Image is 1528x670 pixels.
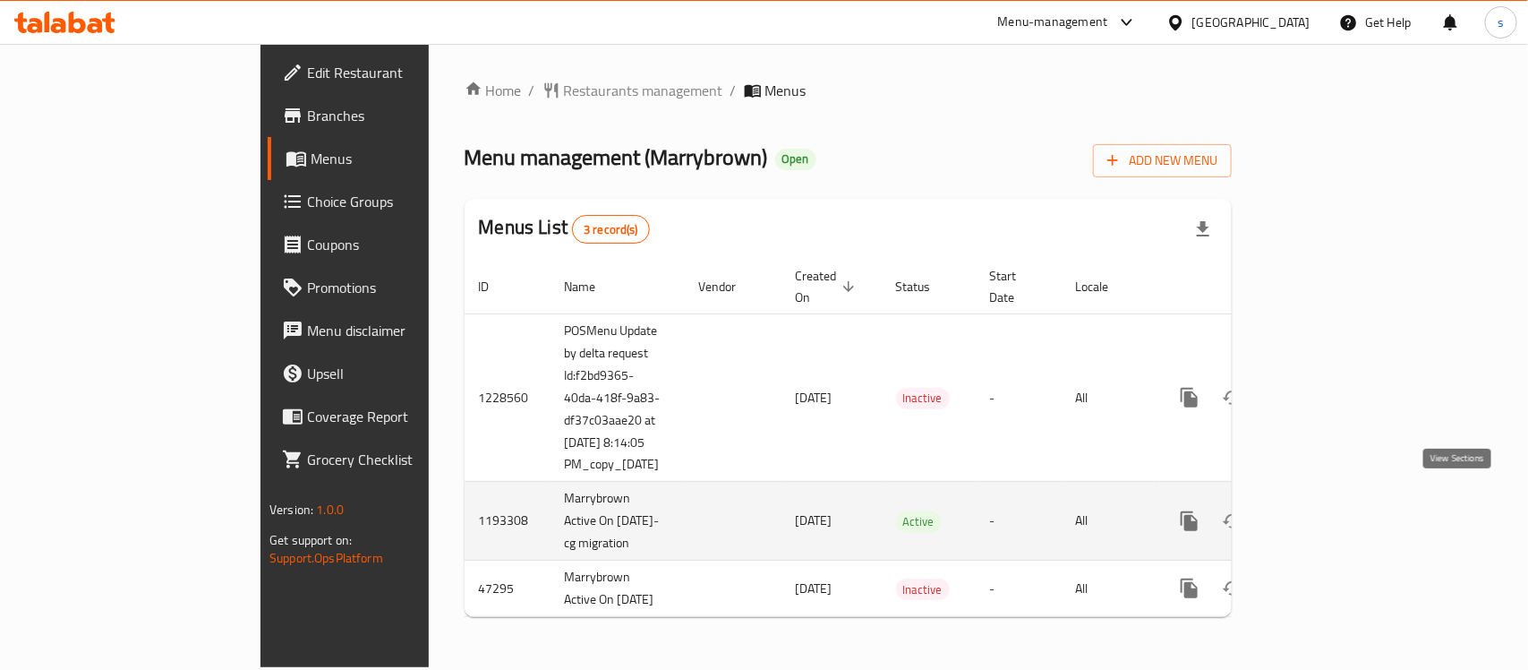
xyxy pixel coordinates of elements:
[896,511,942,533] div: Active
[268,395,516,438] a: Coverage Report
[268,180,516,223] a: Choice Groups
[307,277,501,298] span: Promotions
[268,266,516,309] a: Promotions
[542,80,723,101] a: Restaurants management
[316,498,344,521] span: 1.0.0
[1168,376,1211,419] button: more
[479,276,513,297] span: ID
[796,265,860,308] span: Created On
[896,388,950,408] span: Inactive
[269,546,383,570] a: Support.OpsPlatform
[990,265,1040,308] span: Start Date
[564,80,723,101] span: Restaurants management
[551,561,685,617] td: Marrybrown Active On [DATE]
[1154,260,1354,314] th: Actions
[896,580,950,600] span: Inactive
[730,80,737,101] li: /
[307,105,501,126] span: Branches
[551,482,685,561] td: Marrybrown Active On [DATE]-cg migration
[1168,567,1211,610] button: more
[269,528,352,552] span: Get support on:
[307,406,501,427] span: Coverage Report
[307,234,501,255] span: Coupons
[311,148,501,169] span: Menus
[268,352,516,395] a: Upsell
[307,363,501,384] span: Upsell
[268,137,516,180] a: Menus
[1062,482,1154,561] td: All
[775,149,816,170] div: Open
[465,260,1354,618] table: enhanced table
[796,577,832,600] span: [DATE]
[551,314,685,482] td: POSMenu Update by delta request Id:f2bd9365-40da-418f-9a83-df37c03aae20 at [DATE] 8:14:05 PM_copy...
[565,276,619,297] span: Name
[1076,276,1132,297] span: Locale
[479,214,650,244] h2: Menus List
[268,223,516,266] a: Coupons
[465,137,768,177] span: Menu management ( Marrybrown )
[1107,150,1217,172] span: Add New Menu
[775,151,816,167] span: Open
[1182,208,1225,251] div: Export file
[896,388,950,409] div: Inactive
[1211,567,1254,610] button: Change Status
[796,386,832,409] span: [DATE]
[1093,144,1232,177] button: Add New Menu
[896,276,954,297] span: Status
[269,498,313,521] span: Version:
[307,62,501,83] span: Edit Restaurant
[796,509,832,532] span: [DATE]
[1062,314,1154,482] td: All
[1211,376,1254,419] button: Change Status
[465,80,1232,101] nav: breadcrumb
[307,449,501,470] span: Grocery Checklist
[896,511,942,532] span: Active
[998,12,1108,33] div: Menu-management
[529,80,535,101] li: /
[307,320,501,341] span: Menu disclaimer
[976,561,1062,617] td: -
[1498,13,1504,32] span: s
[765,80,807,101] span: Menus
[268,94,516,137] a: Branches
[572,215,650,244] div: Total records count
[1062,561,1154,617] td: All
[268,438,516,481] a: Grocery Checklist
[976,314,1062,482] td: -
[896,579,950,600] div: Inactive
[1168,500,1211,543] button: more
[268,51,516,94] a: Edit Restaurant
[573,221,649,238] span: 3 record(s)
[268,309,516,352] a: Menu disclaimer
[699,276,760,297] span: Vendor
[976,482,1062,561] td: -
[1192,13,1310,32] div: [GEOGRAPHIC_DATA]
[307,191,501,212] span: Choice Groups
